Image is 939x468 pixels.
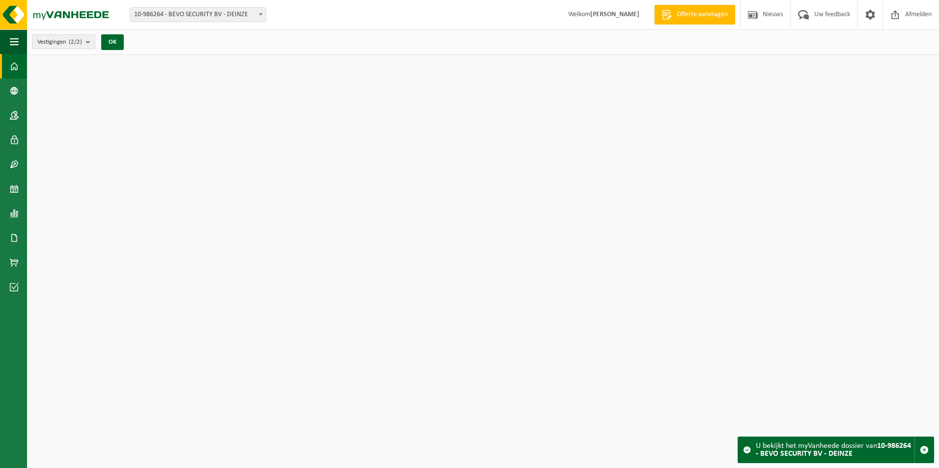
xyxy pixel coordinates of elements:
strong: [PERSON_NAME] [590,11,639,18]
span: 10-986264 - BEVO SECURITY BV - DEINZE [130,7,266,22]
button: Vestigingen(2/2) [32,34,95,49]
button: OK [101,34,124,50]
strong: 10-986264 - BEVO SECURITY BV - DEINZE [756,442,911,458]
span: Offerte aanvragen [674,10,730,20]
span: 10-986264 - BEVO SECURITY BV - DEINZE [130,8,266,22]
a: Offerte aanvragen [654,5,735,25]
span: Vestigingen [37,35,82,50]
count: (2/2) [69,39,82,45]
div: U bekijkt het myVanheede dossier van [756,437,914,463]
